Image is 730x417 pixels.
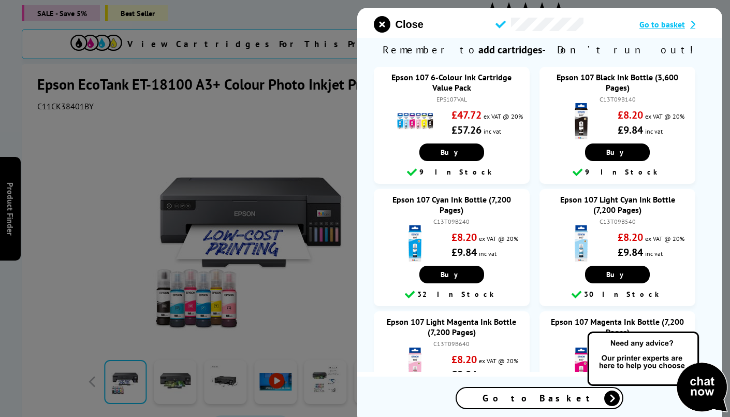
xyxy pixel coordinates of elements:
span: Buy [607,148,629,157]
strong: £8.20 [452,353,477,366]
strong: £8.20 [618,231,643,244]
span: ex VAT @ 20% [645,235,684,242]
div: 30 In Stock [545,289,690,301]
span: inc vat [479,250,497,257]
span: Close [396,19,424,31]
div: 9 In Stock [379,166,524,179]
strong: £47.72 [452,108,482,122]
span: Buy [441,270,463,279]
span: Go to Basket [483,392,597,404]
span: Buy [607,270,629,279]
div: 9 In Stock [545,166,690,179]
strong: £8.20 [452,231,477,244]
a: Epson 107 Black Ink Bottle (3,600 Pages) [557,72,679,93]
span: ex VAT @ 20% [484,112,523,120]
strong: £9.84 [618,123,643,137]
a: Epson 107 Light Cyan Ink Bottle (7,200 Pages) [560,194,675,215]
div: C13T09B340 [550,340,685,348]
div: EPS107VAL [384,95,519,103]
a: Epson 107 6-Colour Ink Cartridge Value Pack [392,72,512,93]
strong: £9.84 [452,246,477,259]
b: add cartridges [479,43,543,56]
div: C13T09B240 [384,218,519,225]
img: Open Live Chat window [585,330,730,415]
a: Go to basket [639,19,706,30]
img: Epson 107 Black Ink Bottle (3,600 Pages) [563,103,600,139]
span: inc vat [484,127,502,135]
a: Go to Basket [456,387,624,409]
div: C13T09B540 [550,218,685,225]
strong: £9.84 [618,246,643,259]
span: Buy [441,148,463,157]
span: ex VAT @ 20% [645,112,684,120]
img: Epson 107 Cyan Ink Bottle (7,200 Pages) [397,225,433,262]
strong: £57.26 [452,123,482,137]
strong: £9.84 [452,368,477,381]
img: Epson 107 Light Cyan Ink Bottle (7,200 Pages) [563,225,600,262]
strong: £8.20 [618,108,643,122]
a: Epson 107 Magenta Ink Bottle (7,200 Pages) [551,317,684,337]
div: C13T09B140 [550,95,685,103]
a: Epson 107 Cyan Ink Bottle (7,200 Pages) [392,194,511,215]
a: Epson 107 Light Magenta Ink Bottle (7,200 Pages) [387,317,517,337]
img: Epson 107 Magenta Ink Bottle (7,200 Pages) [563,348,600,384]
span: inc vat [645,127,663,135]
button: close modal [374,16,424,33]
span: ex VAT @ 20% [479,235,519,242]
div: C13T09B640 [384,340,519,348]
img: Epson 107 Light Magenta Ink Bottle (7,200 Pages) [397,348,433,384]
img: Epson 107 6-Colour Ink Cartridge Value Pack [397,103,433,139]
span: inc vat [645,250,663,257]
span: Go to basket [639,19,685,30]
div: 32 In Stock [379,289,524,301]
span: Remember to - Don’t run out! [357,38,722,62]
span: ex VAT @ 20% [479,357,519,365]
